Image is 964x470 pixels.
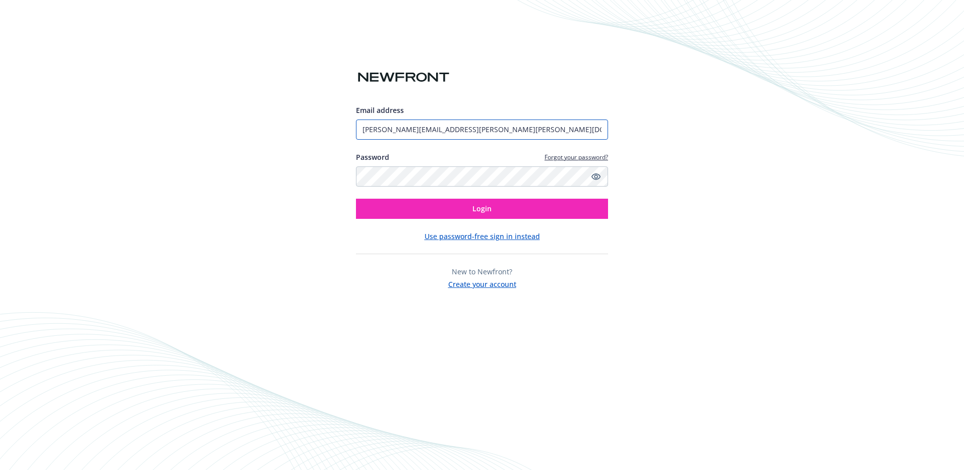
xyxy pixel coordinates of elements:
[448,277,516,289] button: Create your account
[356,152,389,162] label: Password
[452,267,512,276] span: New to Newfront?
[356,166,608,187] input: Enter your password
[356,69,451,86] img: Newfront logo
[356,120,608,140] input: Enter your email
[590,170,602,183] a: Show password
[545,153,608,161] a: Forgot your password?
[356,105,404,115] span: Email address
[356,199,608,219] button: Login
[472,204,492,213] span: Login
[425,231,540,242] button: Use password-free sign in instead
